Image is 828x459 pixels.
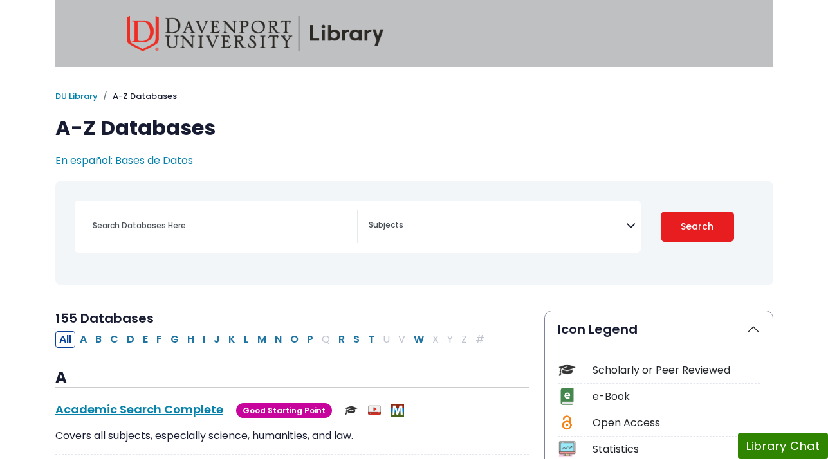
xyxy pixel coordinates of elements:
button: Filter Results C [106,331,122,348]
button: Icon Legend [545,311,773,347]
a: DU Library [55,90,98,102]
nav: breadcrumb [55,90,773,103]
button: Filter Results D [123,331,138,348]
div: e-Book [593,389,760,404]
img: Icon Open Access [559,414,575,431]
button: Filter Results O [286,331,302,348]
button: Filter Results L [240,331,253,348]
img: Audio & Video [368,404,381,417]
button: Filter Results S [349,331,363,348]
img: Icon Scholarly or Peer Reviewed [558,361,576,379]
span: 155 Databases [55,309,154,327]
button: Submit for Search Results [661,212,734,242]
button: Filter Results I [199,331,209,348]
button: Filter Results E [139,331,152,348]
img: Icon Statistics [558,440,576,458]
p: Covers all subjects, especially science, humanities, and law. [55,428,529,444]
button: Filter Results R [335,331,349,348]
button: Filter Results G [167,331,183,348]
a: Academic Search Complete [55,401,223,417]
button: Filter Results W [410,331,428,348]
button: Filter Results T [364,331,378,348]
button: Filter Results J [210,331,224,348]
h3: A [55,368,529,388]
span: Good Starting Point [236,403,332,418]
button: Filter Results P [303,331,317,348]
button: Filter Results M [253,331,270,348]
div: Open Access [593,415,760,431]
h1: A-Z Databases [55,116,773,140]
img: MeL (Michigan electronic Library) [391,404,404,417]
nav: Search filters [55,181,773,285]
div: Alpha-list to filter by first letter of database name [55,331,490,346]
input: Search database by title or keyword [85,216,357,235]
img: Scholarly or Peer Reviewed [345,404,358,417]
a: En español: Bases de Datos [55,153,193,168]
button: Filter Results B [91,331,106,348]
img: Davenport University Library [127,16,384,51]
button: Filter Results A [76,331,91,348]
div: Statistics [593,442,760,457]
button: All [55,331,75,348]
img: Icon e-Book [558,388,576,405]
li: A-Z Databases [98,90,177,103]
button: Library Chat [738,433,828,459]
button: Filter Results H [183,331,198,348]
button: Filter Results K [225,331,239,348]
div: Scholarly or Peer Reviewed [593,363,760,378]
textarea: Search [369,221,626,231]
button: Filter Results F [152,331,166,348]
button: Filter Results N [271,331,286,348]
